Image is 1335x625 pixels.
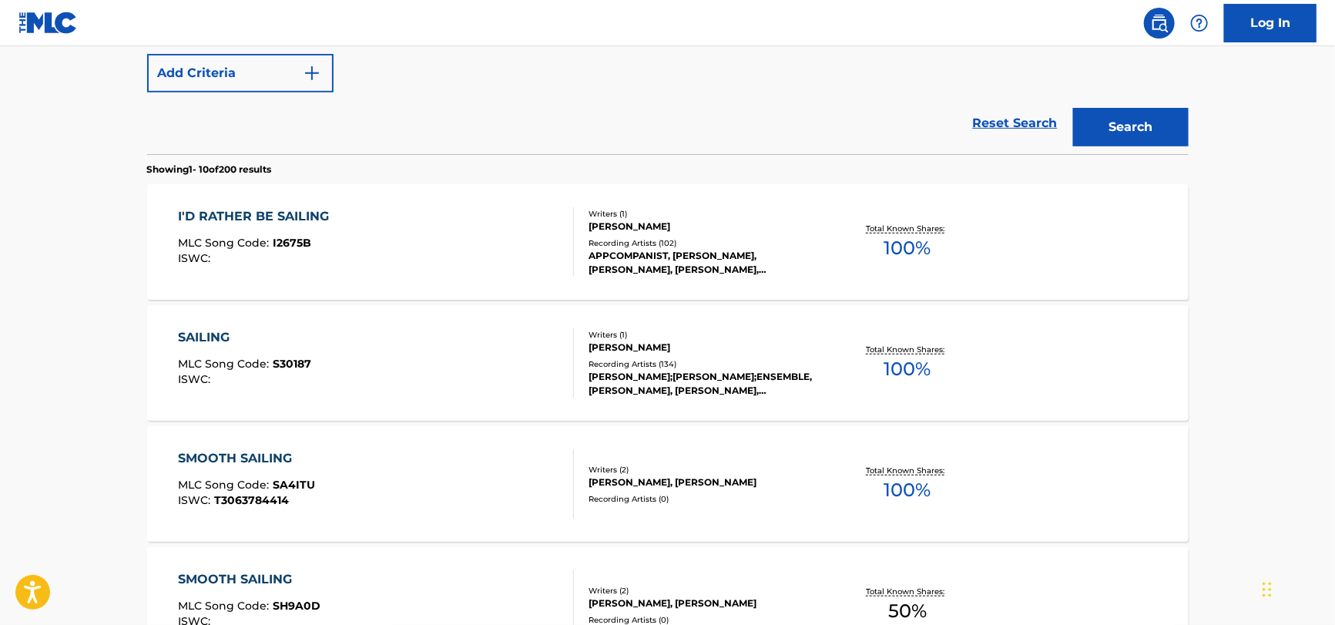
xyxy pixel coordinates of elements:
span: MLC Song Code : [178,357,273,371]
div: SMOOTH SAILING [178,449,315,468]
button: Add Criteria [147,54,334,92]
span: I2675B [273,236,311,250]
span: MLC Song Code : [178,236,273,250]
div: I'D RATHER BE SAILING [178,207,337,226]
img: search [1150,14,1169,32]
div: Recording Artists ( 134 ) [589,358,821,370]
span: T3063784414 [214,493,289,507]
div: Writers ( 1 ) [589,329,821,341]
a: SAILINGMLC Song Code:S30187ISWC:Writers (1)[PERSON_NAME]Recording Artists (134)[PERSON_NAME];[PER... [147,305,1189,421]
span: 100 % [884,234,931,262]
img: 9d2ae6d4665cec9f34b9.svg [303,64,321,82]
div: [PERSON_NAME] [589,341,821,355]
div: [PERSON_NAME], [PERSON_NAME] [589,475,821,489]
a: SMOOTH SAILINGMLC Song Code:SA4ITUISWC:T3063784414Writers (2)[PERSON_NAME], [PERSON_NAME]Recordin... [147,426,1189,542]
div: [PERSON_NAME] [589,220,821,234]
span: 100 % [884,355,931,383]
span: MLC Song Code : [178,478,273,492]
a: Reset Search [965,106,1065,140]
div: Recording Artists ( 0 ) [589,493,821,505]
span: 100 % [884,476,931,504]
span: SH9A0D [273,599,320,613]
div: Writers ( 1 ) [589,208,821,220]
span: SA4ITU [273,478,315,492]
span: 50 % [888,597,927,625]
span: ISWC : [178,493,214,507]
div: [PERSON_NAME];[PERSON_NAME];ENSEMBLE, [PERSON_NAME], [PERSON_NAME], [PERSON_NAME]|[PERSON_NAME], ... [589,370,821,398]
p: Total Known Shares: [867,586,949,597]
div: SAILING [178,328,311,347]
div: Writers ( 2 ) [589,464,821,475]
img: MLC Logo [18,12,78,34]
button: Search [1073,108,1189,146]
p: Total Known Shares: [867,223,949,234]
p: Total Known Shares: [867,465,949,476]
div: Recording Artists ( 102 ) [589,237,821,249]
div: Help [1184,8,1215,39]
p: Showing 1 - 10 of 200 results [147,163,272,176]
div: APPCOMPANIST, [PERSON_NAME],[PERSON_NAME], [PERSON_NAME], [PERSON_NAME], [PERSON_NAME],[PERSON_NA... [589,249,821,277]
div: SMOOTH SAILING [178,570,320,589]
a: Log In [1224,4,1317,42]
iframe: Chat Widget [1258,551,1335,625]
img: help [1190,14,1209,32]
a: Public Search [1144,8,1175,39]
span: ISWC : [178,372,214,386]
div: [PERSON_NAME], [PERSON_NAME] [589,596,821,610]
span: ISWC : [178,251,214,265]
p: Total Known Shares: [867,344,949,355]
span: S30187 [273,357,311,371]
div: Drag [1263,566,1272,613]
a: I'D RATHER BE SAILINGMLC Song Code:I2675BISWC:Writers (1)[PERSON_NAME]Recording Artists (102)APPC... [147,184,1189,300]
div: Writers ( 2 ) [589,585,821,596]
span: MLC Song Code : [178,599,273,613]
